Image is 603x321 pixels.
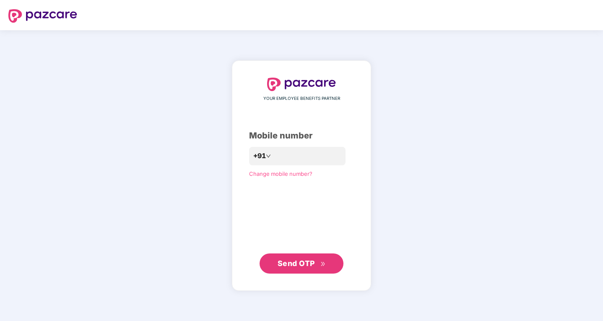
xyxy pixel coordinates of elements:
[249,170,312,177] a: Change mobile number?
[320,261,326,267] span: double-right
[253,151,266,161] span: +91
[260,253,343,274] button: Send OTPdouble-right
[249,129,354,142] div: Mobile number
[278,259,315,268] span: Send OTP
[8,9,77,23] img: logo
[266,154,271,159] span: down
[267,78,336,91] img: logo
[263,95,340,102] span: YOUR EMPLOYEE BENEFITS PARTNER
